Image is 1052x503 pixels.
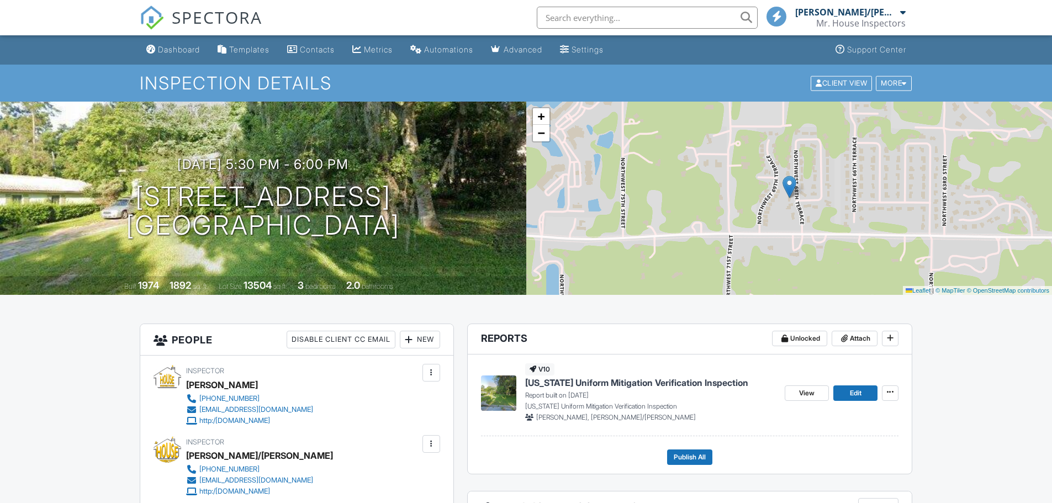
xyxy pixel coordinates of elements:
span: − [537,126,544,140]
a: Contacts [283,40,339,60]
div: [PHONE_NUMBER] [199,465,260,474]
div: 2.0 [346,279,360,291]
div: Metrics [364,45,393,54]
img: Marker [783,176,796,198]
div: Mr. House Inspectors [816,18,906,29]
div: [EMAIL_ADDRESS][DOMAIN_NAME] [199,405,313,414]
div: [PERSON_NAME]/[PERSON_NAME] [186,447,333,464]
a: http:/[DOMAIN_NAME] [186,486,324,497]
span: sq.ft. [273,282,287,290]
div: http:/[DOMAIN_NAME] [199,416,270,425]
a: [EMAIL_ADDRESS][DOMAIN_NAME] [186,475,324,486]
a: Support Center [831,40,911,60]
div: 1892 [170,279,191,291]
div: Templates [229,45,269,54]
span: bedrooms [305,282,336,290]
div: More [876,76,912,91]
span: + [537,109,544,123]
div: [PERSON_NAME] [186,377,258,393]
div: Support Center [847,45,906,54]
span: | [932,287,934,294]
a: [EMAIL_ADDRESS][DOMAIN_NAME] [186,404,313,415]
h1: [STREET_ADDRESS] [GEOGRAPHIC_DATA] [126,182,400,241]
div: Dashboard [158,45,200,54]
div: [EMAIL_ADDRESS][DOMAIN_NAME] [199,476,313,485]
div: 13504 [244,279,272,291]
a: Dashboard [142,40,204,60]
div: 1974 [138,279,159,291]
a: http:/[DOMAIN_NAME] [186,415,313,426]
a: [PHONE_NUMBER] [186,393,313,404]
a: Zoom in [533,108,549,125]
a: © OpenStreetMap contributors [967,287,1049,294]
span: sq. ft. [193,282,208,290]
h3: [DATE] 5:30 pm - 6:00 pm [177,157,348,172]
h1: Inspection Details [140,73,913,93]
div: 3 [298,279,304,291]
div: Advanced [504,45,542,54]
div: [PERSON_NAME]/[PERSON_NAME] [795,7,897,18]
div: New [400,331,440,348]
a: [PHONE_NUMBER] [186,464,324,475]
span: bathrooms [362,282,393,290]
span: Built [124,282,136,290]
div: Client View [811,76,872,91]
a: SPECTORA [140,15,262,38]
h3: People [140,324,453,356]
a: Zoom out [533,125,549,141]
a: Automations (Basic) [406,40,478,60]
span: Inspector [186,438,224,446]
a: Client View [810,78,875,87]
div: Disable Client CC Email [287,331,395,348]
span: Inspector [186,367,224,375]
a: Leaflet [906,287,931,294]
div: Contacts [300,45,335,54]
a: Advanced [487,40,547,60]
div: [PHONE_NUMBER] [199,394,260,403]
a: Settings [556,40,608,60]
span: Lot Size [219,282,242,290]
div: http:/[DOMAIN_NAME] [199,487,270,496]
a: Metrics [348,40,397,60]
div: Automations [424,45,473,54]
a: © MapTiler [935,287,965,294]
a: Templates [213,40,274,60]
span: SPECTORA [172,6,262,29]
img: The Best Home Inspection Software - Spectora [140,6,164,30]
div: Settings [572,45,604,54]
input: Search everything... [537,7,758,29]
